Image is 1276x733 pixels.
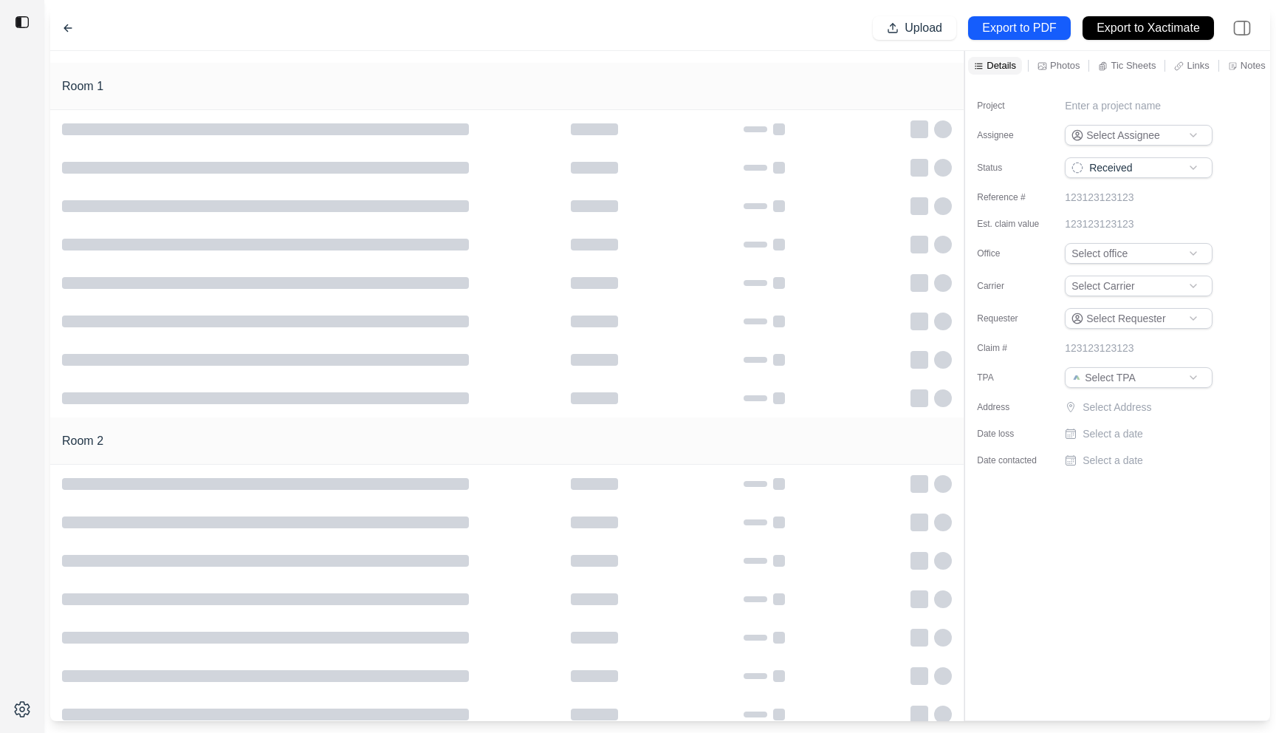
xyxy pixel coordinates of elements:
label: Status [977,162,1051,174]
label: Claim # [977,342,1051,354]
p: Tic Sheets [1111,59,1156,72]
img: toggle sidebar [15,15,30,30]
p: Select a date [1083,426,1143,441]
p: 123123123123 [1065,341,1133,355]
label: Assignee [977,129,1051,141]
h1: Room 2 [62,432,103,450]
label: Office [977,248,1051,259]
label: Address [977,401,1051,413]
label: Project [977,100,1051,112]
label: Reference # [977,191,1051,203]
label: Carrier [977,280,1051,292]
img: right-panel.svg [1226,12,1258,44]
label: Date contacted [977,454,1051,466]
p: Notes [1241,59,1266,72]
p: Enter a project name [1065,98,1161,113]
button: Export to PDF [968,16,1071,40]
label: TPA [977,372,1051,383]
h1: Room 1 [62,78,103,95]
p: Select Address [1083,400,1215,415]
button: Export to Xactimate [1083,16,1214,40]
p: 123123123123 [1065,190,1133,205]
p: Links [1187,59,1209,72]
p: Export to Xactimate [1097,20,1200,37]
p: 123123123123 [1065,217,1133,231]
button: Upload [873,16,956,40]
label: Requester [977,313,1051,324]
p: Export to PDF [982,20,1056,37]
p: Photos [1050,59,1080,72]
p: Details [987,59,1016,72]
p: Upload [905,20,942,37]
label: Date loss [977,428,1051,440]
p: Select a date [1083,453,1143,468]
label: Est. claim value [977,218,1051,230]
